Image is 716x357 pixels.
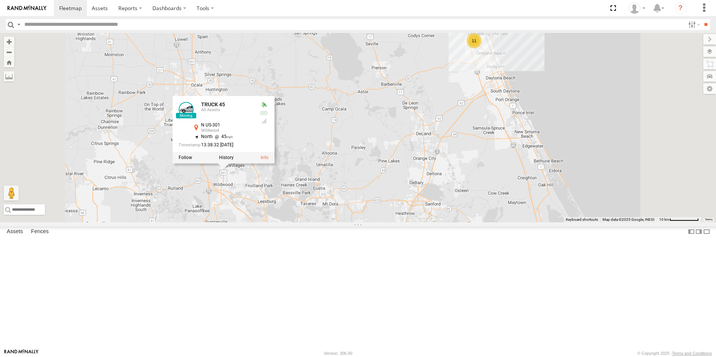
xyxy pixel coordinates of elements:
[219,155,234,161] label: View Asset History
[4,186,19,201] button: Drag Pegman onto the map to open Street View
[467,33,482,48] div: 11
[4,71,14,82] label: Measure
[637,351,712,356] div: © Copyright 2025 -
[626,3,648,14] div: Thomas Crowe
[260,118,268,124] div: GSM Signal = 4
[201,134,213,140] span: North
[566,217,598,222] button: Keyboard shortcuts
[4,57,14,67] button: Zoom Home
[674,2,686,14] i: ?
[7,6,46,11] img: rand-logo.svg
[213,134,233,140] span: 45
[685,19,701,30] label: Search Filter Options
[27,226,52,237] label: Fences
[324,351,352,356] div: Version: 306.00
[260,102,268,108] div: Valid GPS Fix
[4,350,39,357] a: Visit our Website
[260,110,268,116] div: No battery health information received from this device.
[201,102,225,108] a: TRUCK 45
[201,129,254,133] div: Wildwood
[16,19,22,30] label: Search Query
[603,217,655,222] span: Map data ©2025 Google, INEGI
[4,47,14,57] button: Zoom out
[672,351,712,356] a: Terms and Conditions
[3,226,27,237] label: Assets
[659,217,670,222] span: 10 km
[688,226,695,237] label: Dock Summary Table to the Left
[705,218,713,221] a: Terms (opens in new tab)
[201,123,254,128] div: N US-301
[703,226,710,237] label: Hide Summary Table
[657,217,701,222] button: Map Scale: 10 km per 74 pixels
[179,102,194,117] a: View Asset Details
[4,37,14,47] button: Zoom in
[201,108,254,112] div: All Assets
[695,226,703,237] label: Dock Summary Table to the Right
[179,155,192,161] label: Realtime tracking of Asset
[261,155,268,161] a: View Asset Details
[703,83,716,94] label: Map Settings
[179,143,254,147] div: Date/time of location update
